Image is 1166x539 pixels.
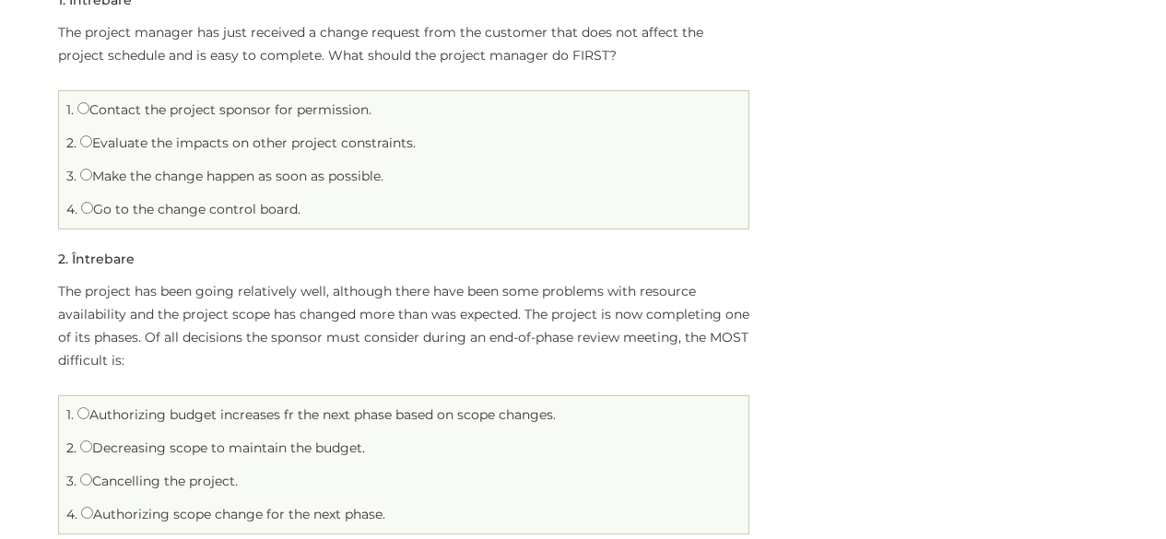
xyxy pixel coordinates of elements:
label: Evaluate the impacts on other project constraints. [80,135,416,151]
label: Make the change happen as soon as possible. [80,168,383,184]
h5: . Întrebare [58,252,135,266]
input: Make the change happen as soon as possible. [80,169,92,181]
input: Contact the project sponsor for permission. [77,102,89,114]
span: 2. [66,439,77,456]
input: Authorizing budget increases fr the next phase based on scope changes. [77,407,89,419]
label: Authorizing scope change for the next phase. [81,506,385,522]
span: 2. [66,135,77,151]
label: Go to the change control board. [81,201,300,217]
input: Decreasing scope to maintain the budget. [80,440,92,452]
p: The project has been going relatively well, although there have been some problems with resource ... [58,280,749,372]
span: 4. [66,201,77,217]
input: Cancelling the project. [80,474,92,486]
span: 3. [66,473,77,489]
span: 3. [66,168,77,184]
label: Contact the project sponsor for permission. [77,101,371,118]
label: Authorizing budget increases fr the next phase based on scope changes. [77,406,556,423]
input: Authorizing scope change for the next phase. [81,507,93,519]
label: Decreasing scope to maintain the budget. [80,439,365,456]
input: Go to the change control board. [81,202,93,214]
span: 2 [58,251,65,267]
span: 4. [66,506,77,522]
span: 1. [66,101,74,118]
span: 1. [66,406,74,423]
label: Cancelling the project. [80,473,238,489]
input: Evaluate the impacts on other project constraints. [80,135,92,147]
p: The project manager has just received a change request from the customer that does not affect the... [58,21,749,67]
